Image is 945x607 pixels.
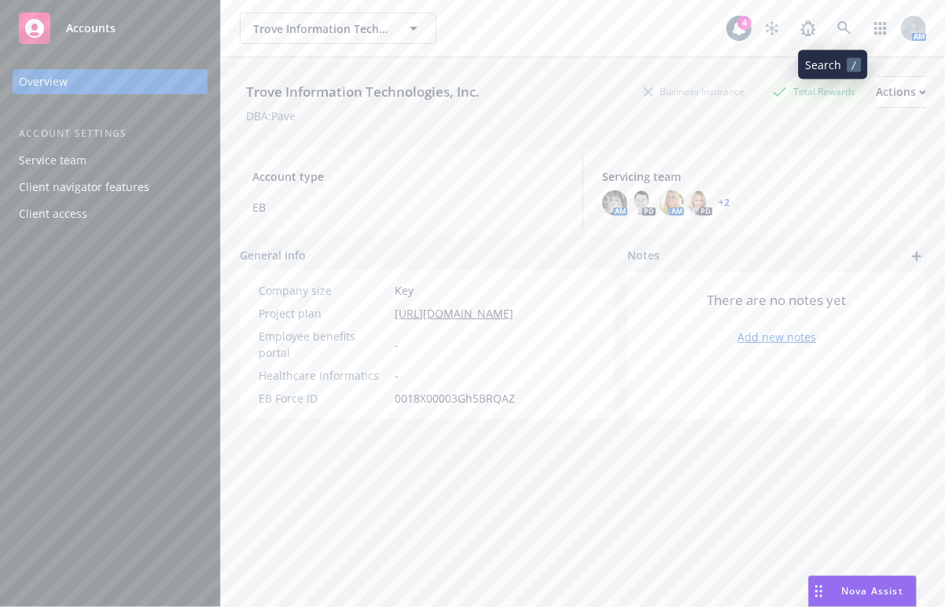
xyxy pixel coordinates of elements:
a: Accounts [13,6,208,50]
a: Client access [13,201,208,226]
button: Nova Assist [808,576,917,607]
span: Key [395,282,414,299]
a: Overview [13,69,208,94]
a: Add new notes [737,329,816,345]
span: EB [252,199,564,215]
div: 4 [737,16,752,30]
a: add [907,247,926,266]
div: Employee benefits portal [259,328,388,361]
span: Nova Assist [841,584,903,598]
span: - [395,337,399,353]
div: DBA: Pave [246,108,296,124]
a: Report a Bug [792,13,824,44]
img: photo [687,190,712,215]
img: photo [602,190,627,215]
a: Stop snowing [756,13,788,44]
a: Switch app [865,13,896,44]
div: Company size [259,282,388,299]
span: Trove Information Technologies, Inc. [253,20,389,37]
span: Servicing team [602,168,914,185]
div: Account settings [13,126,208,142]
div: Project plan [259,305,388,322]
span: There are no notes yet [708,291,847,310]
a: Search [829,13,860,44]
div: Healthcare Informatics [259,367,388,384]
div: Client navigator features [19,175,149,200]
div: Trove Information Technologies, Inc. [240,82,486,102]
div: Business Insurance [636,82,752,101]
div: Drag to move [809,576,829,606]
span: Account type [252,168,564,185]
img: photo [631,190,656,215]
button: Trove Information Technologies, Inc. [240,13,436,44]
a: Service team [13,148,208,173]
div: Service team [19,148,86,173]
span: 0018X00003Gh5BRQAZ [395,390,515,407]
span: Notes [627,247,660,266]
div: Client access [19,201,87,226]
span: General info [240,247,306,263]
a: [URL][DOMAIN_NAME] [395,305,513,322]
span: Accounts [66,22,116,35]
div: Actions [876,77,926,107]
a: +2 [719,198,730,208]
img: photo [659,190,684,215]
span: - [395,367,399,384]
div: Overview [19,69,68,94]
a: Client navigator features [13,175,208,200]
button: Actions [876,76,926,108]
div: EB Force ID [259,390,388,407]
div: Total Rewards [765,82,863,101]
